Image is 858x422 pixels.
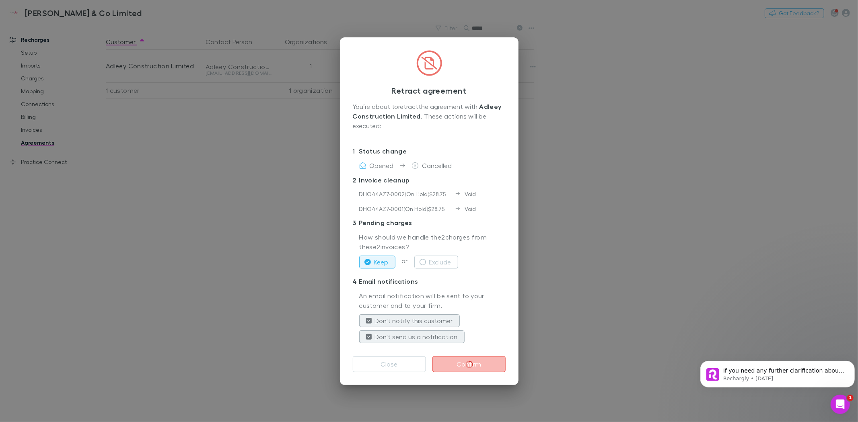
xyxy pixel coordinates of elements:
strong: Adleey Construction Limited [353,102,504,120]
div: DHO44AZ7-0002 ( On Hold ) $28.75 [359,190,456,198]
div: 4 [353,277,359,286]
p: An email notification will be sent to your customer and to your firm. [359,291,506,311]
div: 1 [353,146,359,156]
button: Don't notify this customer [359,314,460,327]
p: Email notifications [353,275,506,288]
p: Status change [353,145,506,158]
iframe: Intercom notifications message [697,344,858,400]
p: How should we handle the 2 charges from these 2 invoices? [359,232,506,252]
label: Don't notify this customer [375,316,453,326]
iframe: Intercom live chat [831,395,850,414]
div: DHO44AZ7-0001 ( On Hold ) $28.75 [359,205,456,213]
div: 3 [353,218,359,227]
span: or [395,257,414,264]
p: Invoice cleanup [353,174,506,186]
p: Pending charges [353,216,506,229]
button: Don't send us a notification [359,330,465,343]
button: Confirm [432,356,506,372]
img: CircledFileSlash.svg [416,50,442,76]
button: Keep [359,256,395,268]
button: Close [353,356,426,372]
div: 2 [353,175,359,185]
label: Don't send us a notification [375,332,458,342]
span: 1 [847,395,854,401]
h3: Retract agreement [353,86,506,95]
div: You’re about to retract the agreement with . These actions will be executed: [353,102,506,131]
button: Exclude [414,256,458,268]
span: Cancelled [422,162,452,169]
span: Opened [370,162,394,169]
div: Void [456,205,476,213]
div: Void [456,190,476,198]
